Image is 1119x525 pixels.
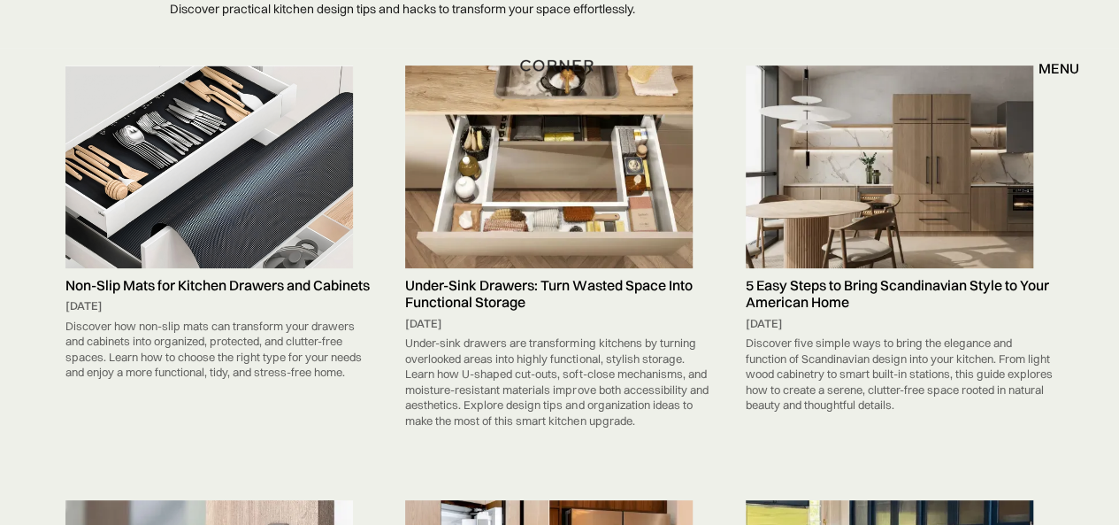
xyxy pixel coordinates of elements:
[520,57,599,80] a: home
[746,277,1054,311] h5: 5 Easy Steps to Bring Scandinavian Style to Your American Home
[746,316,1054,332] div: [DATE]
[28,28,42,42] img: logo_orange.svg
[1021,53,1079,83] div: menu
[405,331,713,433] div: Under-sink drawers are transforming kitchens by turning overlooked areas into highly functional, ...
[746,331,1054,418] div: Discover five simple ways to bring the elegance and function of Scandinavian design into your kit...
[195,104,298,116] div: Keywords by Traffic
[405,277,713,311] h5: Under-Sink Drawers: Turn Wasted Space Into Functional Storage
[67,104,158,116] div: Domain Overview
[65,314,373,385] div: Discover how non-slip mats can transform your drawers and cabinets into organized, protected, and...
[57,66,382,384] a: Non-Slip Mats for Kitchen Drawers and Cabinets[DATE]Discover how non-slip mats can transform your...
[1039,61,1079,75] div: menu
[48,103,62,117] img: tab_domain_overview_orange.svg
[176,103,190,117] img: tab_keywords_by_traffic_grey.svg
[65,277,373,294] h5: Non-Slip Mats for Kitchen Drawers and Cabinets
[405,316,713,332] div: [DATE]
[50,28,87,42] div: v 4.0.24
[46,46,195,60] div: Domain: [DOMAIN_NAME]
[737,66,1062,417] a: 5 Easy Steps to Bring Scandinavian Style to Your American Home[DATE]Discover five simple ways to ...
[28,46,42,60] img: website_grey.svg
[65,298,373,314] div: [DATE]
[396,66,722,433] a: Under-Sink Drawers: Turn Wasted Space Into Functional Storage[DATE]Under-sink drawers are transfo...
